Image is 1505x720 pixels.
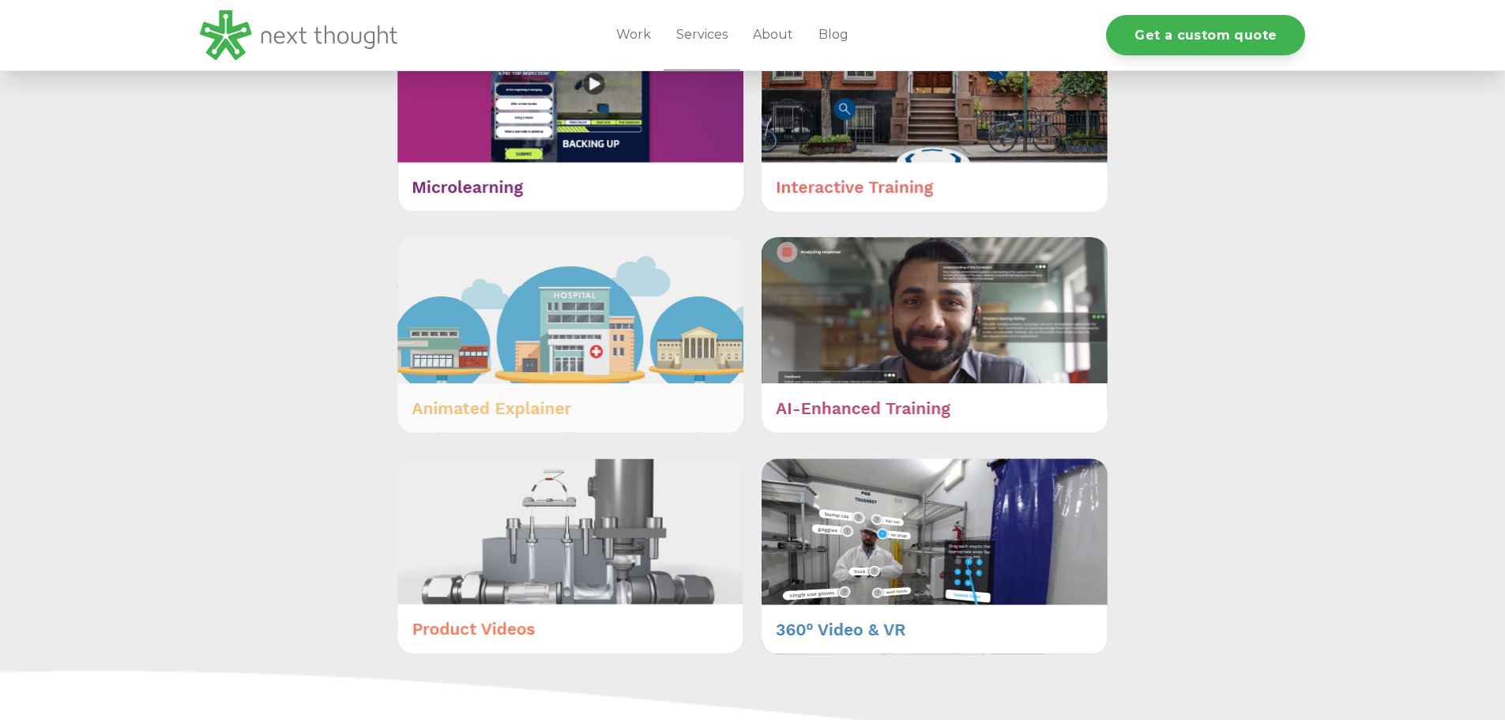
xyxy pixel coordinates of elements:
img: Animated Explainer [397,237,743,433]
img: Microlearning (2) [397,17,743,213]
img: Product Videos (1) [397,458,743,654]
img: Interactive Training (1) [762,17,1108,213]
img: 3600 Video & VR [762,458,1108,654]
img: AI-Enhanced Training [762,237,1108,433]
a: Get a custom quote [1106,15,1305,55]
img: LG - NextThought Logo [200,10,397,60]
